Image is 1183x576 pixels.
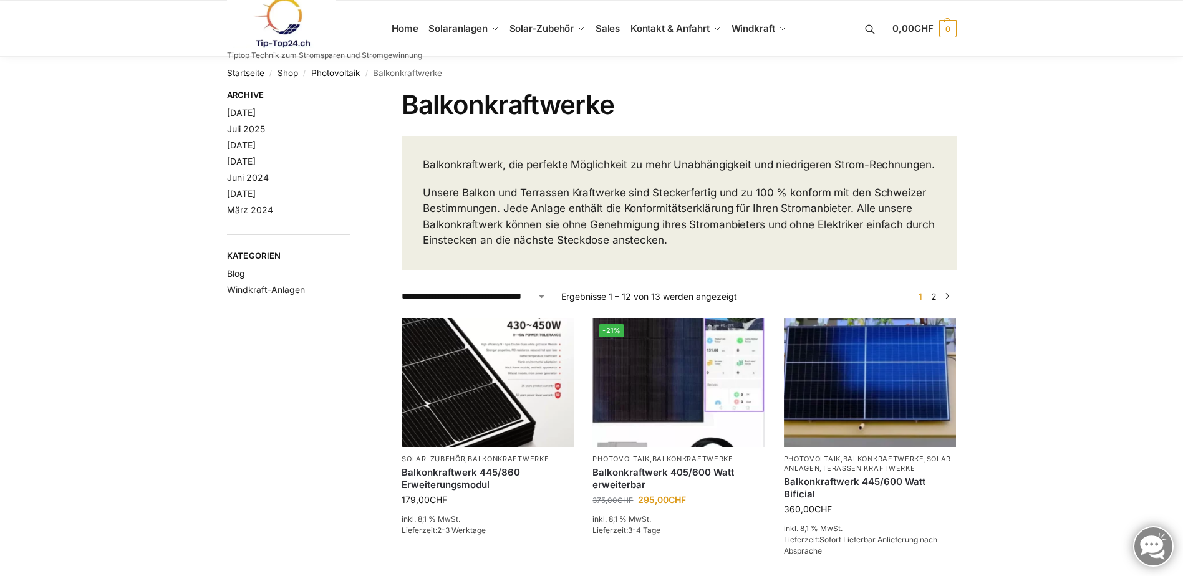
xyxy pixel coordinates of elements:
a: [DATE] [227,156,256,166]
button: Close filters [350,90,358,103]
span: Kategorien [227,250,351,262]
span: CHF [814,504,832,514]
span: CHF [914,22,934,34]
p: , [592,454,765,464]
a: Solaranlagen [423,1,504,57]
span: 3-4 Tage [628,526,660,535]
bdi: 179,00 [402,494,447,505]
bdi: 295,00 [638,494,686,505]
span: Solaranlagen [428,22,488,34]
p: inkl. 8,1 % MwSt. [592,514,765,525]
span: Seite 1 [915,291,925,302]
a: Solar-Zubehör [402,454,465,463]
select: Shop-Reihenfolge [402,290,546,303]
a: Startseite [227,68,264,78]
a: Solar-Zubehör [504,1,590,57]
a: Seite 2 [928,291,940,302]
a: [DATE] [227,107,256,118]
span: CHF [430,494,447,505]
a: Photovoltaik [311,68,360,78]
a: -21%Steckerfertig Plug & Play mit 410 Watt [592,318,765,447]
p: Ergebnisse 1 – 12 von 13 werden angezeigt [561,290,737,303]
span: 0 [939,20,957,37]
p: Unsere Balkon und Terrassen Kraftwerke sind Steckerfertig und zu 100 % konform mit den Schweizer ... [423,185,935,249]
a: [DATE] [227,140,256,150]
p: inkl. 8,1 % MwSt. [784,523,956,534]
p: Balkonkraftwerk, die perfekte Möglichkeit zu mehr Unabhängigkeit und niedrigeren Strom-Rechnungen. [423,157,935,173]
span: Windkraft [732,22,775,34]
a: 0,00CHF 0 [892,10,956,47]
span: / [360,69,373,79]
a: Windkraft [726,1,791,57]
p: , [402,454,574,464]
a: Balkonkraftwerke [843,454,924,463]
a: Juli 2025 [227,123,265,134]
span: 0,00 [892,22,933,34]
span: CHF [617,496,633,505]
a: Juni 2024 [227,172,269,183]
span: Sales [596,22,620,34]
span: CHF [669,494,686,505]
p: , , , [784,454,956,474]
p: inkl. 8,1 % MwSt. [402,514,574,525]
span: Lieferzeit: [402,526,486,535]
a: Balkonkraftwerk 405/600 Watt erweiterbar [592,466,765,491]
span: Lieferzeit: [592,526,660,535]
h1: Balkonkraftwerke [402,89,956,120]
img: Solaranlage für den kleinen Balkon [784,318,956,447]
span: Sofort Lieferbar Anlieferung nach Absprache [784,535,937,555]
span: Solar-Zubehör [509,22,574,34]
span: Kontakt & Anfahrt [630,22,710,34]
a: [DATE] [227,188,256,199]
bdi: 375,00 [592,496,633,505]
a: März 2024 [227,204,273,215]
a: Solaranlagen [784,454,952,473]
a: Terassen Kraftwerke [822,464,915,473]
span: 2-3 Werktage [437,526,486,535]
a: Kontakt & Anfahrt [625,1,726,57]
p: Tiptop Technik zum Stromsparen und Stromgewinnung [227,52,422,59]
span: Lieferzeit: [784,535,937,555]
a: Blog [227,268,245,279]
span: Archive [227,89,351,102]
span: / [298,69,311,79]
a: Photovoltaik [592,454,649,463]
bdi: 360,00 [784,504,832,514]
a: Balkonkraftwerke [652,454,733,463]
img: Balkonkraftwerk 445/860 Erweiterungsmodul [402,318,574,447]
a: Balkonkraftwerke [468,454,549,463]
a: Balkonkraftwerk 445/600 Watt Bificial [784,476,956,500]
nav: Breadcrumb [227,57,957,89]
a: Shop [278,68,298,78]
nav: Produkt-Seitennummerierung [911,290,956,303]
a: → [942,290,952,303]
a: Photovoltaik [784,454,841,463]
a: Windkraft-Anlagen [227,284,305,295]
a: Sales [590,1,625,57]
a: Balkonkraftwerk 445/860 Erweiterungsmodul [402,466,574,491]
img: Steckerfertig Plug & Play mit 410 Watt [592,318,765,447]
span: / [264,69,278,79]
